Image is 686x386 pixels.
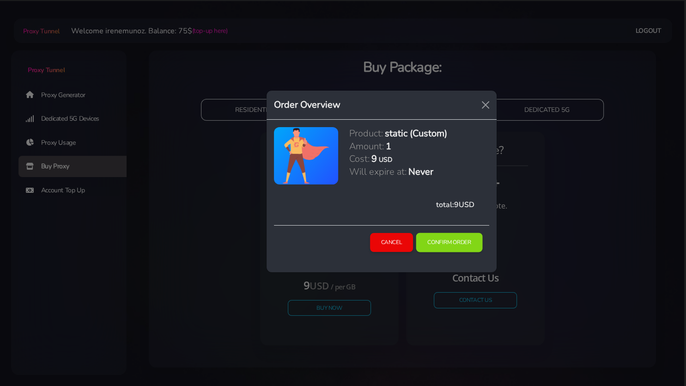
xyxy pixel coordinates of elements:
h5: Product: [349,127,383,140]
h5: Order Overview [274,98,340,112]
button: Confirm Order [416,233,483,252]
span: total: USD [436,200,474,210]
h5: Cost: [349,153,370,165]
button: Cancel [370,233,413,252]
h5: Amount: [349,140,384,153]
h5: static (Custom) [385,127,447,140]
h5: Will expire at: [349,165,407,178]
button: Close [478,98,493,112]
iframe: Webchat Widget [641,341,674,374]
span: 9 [454,200,459,210]
h6: USD [379,155,392,164]
img: antenna.png [282,127,330,184]
h5: 1 [386,140,391,153]
h5: 9 [371,153,377,165]
h5: Never [408,165,433,178]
